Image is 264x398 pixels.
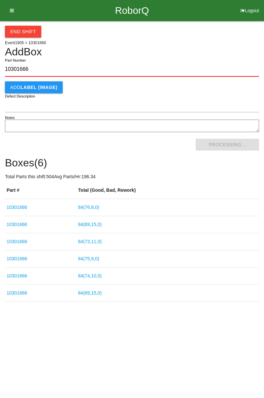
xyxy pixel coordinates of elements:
[5,26,41,38] button: End Shift
[5,81,63,93] button: AddLABEL (IMAGE)
[78,222,102,227] a: 84(69,15,0)
[5,62,259,77] input: Required
[78,290,102,296] a: 84(69,15,0)
[78,239,102,244] a: 84(73,11,0)
[78,205,99,210] a: 84(76,8,0)
[7,256,27,261] a: 10301666
[7,222,27,227] a: 10301666
[7,205,27,210] a: 10301666
[5,157,259,169] h4: Boxes ( 6 )
[77,182,259,199] th: Total (Good, Bad, Rework)
[5,115,15,121] label: Notes
[5,94,35,99] label: Defect Description
[78,256,99,261] a: 84(75,9,0)
[5,173,259,180] p: Total Parts this shift: 504 Avg Parts/Hr: 196.34
[7,239,27,244] a: 10301666
[5,46,259,58] h4: Add Box
[20,85,57,90] b: LABEL (IMAGE)
[5,58,26,63] label: Part Number
[78,273,102,278] a: 84(74,10,0)
[7,290,27,296] a: 10301666
[7,273,27,278] a: 10301666
[5,41,46,45] span: Event 1905 > 10301666
[5,182,77,199] th: Part #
